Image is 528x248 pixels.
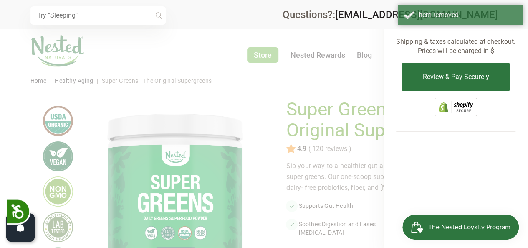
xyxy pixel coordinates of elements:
[461,20,482,29] span: $0.00
[396,37,515,56] p: Shipping & taxes calculated at checkout. Prices will be charged in $
[6,213,35,242] button: Open
[283,10,498,20] div: Questions?:
[435,98,477,116] img: Shopify secure badge
[30,6,166,25] input: Try "Sleeping"
[435,110,477,118] a: This online store is secured by Shopify
[402,63,509,91] button: Review & Pay Securely
[419,11,517,19] div: Item removed
[335,9,498,20] a: [EMAIL_ADDRESS][DOMAIN_NAME]
[402,215,520,240] iframe: Button to open loyalty program pop-up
